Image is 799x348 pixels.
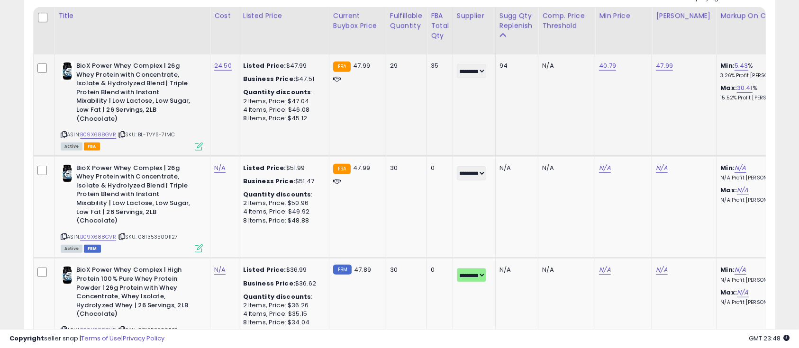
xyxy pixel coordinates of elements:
img: 41G5bP3jSsL._SL40_.jpg [61,62,74,80]
div: 2 Items, Price: $50.96 [243,199,322,207]
p: 3.26% Profit [PERSON_NAME] [720,72,799,79]
div: 30 [390,164,419,172]
b: Quantity discounts [243,88,311,97]
span: 47.89 [354,265,371,274]
p: N/A Profit [PERSON_NAME] [720,175,799,181]
b: Listed Price: [243,61,286,70]
b: BioX Power Whey Complex | 26g Whey Protein with Concentrate, Isolate & Hydrolyzed Blend | Triple ... [76,164,191,228]
div: Fulfillable Quantity [390,11,423,31]
div: 2 Items, Price: $36.26 [243,301,322,310]
a: 47.99 [656,61,673,71]
a: N/A [214,265,226,275]
img: 41G5bP3jSsL._SL40_.jpg [61,266,74,285]
div: 8 Items, Price: $34.04 [243,318,322,327]
div: : [243,293,322,301]
a: N/A [214,163,226,173]
div: 2 Items, Price: $47.04 [243,97,322,106]
div: 8 Items, Price: $45.12 [243,114,322,123]
b: Max: [720,83,737,92]
div: 29 [390,62,419,70]
span: 47.99 [353,61,370,70]
div: 35 [431,62,445,70]
div: [PERSON_NAME] [656,11,712,21]
a: N/A [656,163,667,173]
div: $47.99 [243,62,322,70]
span: FBM [84,245,101,253]
div: $36.62 [243,279,322,288]
b: Business Price: [243,279,295,288]
small: FBM [333,265,352,275]
strong: Copyright [9,334,44,343]
span: 2025-10-14 23:48 GMT [749,334,790,343]
div: N/A [499,164,531,172]
a: N/A [599,163,610,173]
div: FBA Total Qty [431,11,449,41]
th: CSV column name: cust_attr_1_Supplier [453,7,495,54]
div: Current Buybox Price [333,11,382,31]
div: % [720,84,799,101]
div: Min Price [599,11,648,21]
span: All listings currently available for purchase on Amazon [61,143,82,151]
div: Listed Price [243,11,325,21]
div: N/A [499,266,531,274]
div: ASIN: [61,164,203,252]
b: Business Price: [243,177,295,186]
small: FBA [333,62,351,72]
span: | SKU: BL-TVYS-7IMC [118,131,175,138]
p: N/A Profit [PERSON_NAME] [720,277,799,284]
a: 30.41 [737,83,753,93]
a: N/A [656,265,667,275]
div: Title [58,11,206,21]
b: Min: [720,61,735,70]
a: B09X688GVR [80,131,116,139]
a: N/A [735,163,746,173]
b: Listed Price: [243,265,286,274]
div: $51.47 [243,177,322,186]
div: Supplier [457,11,491,21]
img: 41G5bP3jSsL._SL40_.jpg [61,164,74,183]
a: N/A [599,265,610,275]
span: | SKU: 0813535001127 [118,233,178,241]
div: $47.51 [243,75,322,83]
p: N/A Profit [PERSON_NAME] [720,299,799,306]
b: Max: [720,186,737,195]
b: Min: [720,265,735,274]
div: Sugg Qty Replenish [499,11,535,31]
div: $36.99 [243,266,322,274]
b: Quantity discounts [243,190,311,199]
div: Cost [214,11,235,21]
div: 4 Items, Price: $35.15 [243,310,322,318]
b: Max: [720,288,737,297]
a: Privacy Policy [123,334,164,343]
b: BioX Power Whey Complex | High Protein 100% Pure Whey Protein Powder | 26g Protein with Whey Conc... [76,266,191,321]
span: 47.99 [353,163,370,172]
div: 8 Items, Price: $48.88 [243,216,322,225]
div: 4 Items, Price: $46.08 [243,106,322,114]
b: Min: [720,163,735,172]
a: 24.50 [214,61,232,71]
p: 15.52% Profit [PERSON_NAME] [720,95,799,101]
div: ASIN: [61,62,203,150]
div: $51.99 [243,164,322,172]
div: 0 [431,266,445,274]
div: 94 [499,62,531,70]
a: B09X688GVR [80,233,116,241]
b: Listed Price: [243,163,286,172]
span: FBA [84,143,100,151]
div: N/A [542,164,588,172]
a: 5.43 [735,61,748,71]
th: Please note that this number is a calculation based on your required days of coverage and your ve... [495,7,538,54]
div: 0 [431,164,445,172]
div: : [243,190,322,199]
div: seller snap | | [9,334,164,343]
div: : [243,88,322,97]
small: FBA [333,164,351,174]
b: Quantity discounts [243,292,311,301]
div: N/A [542,266,588,274]
p: N/A Profit [PERSON_NAME] [720,197,799,204]
a: N/A [735,265,746,275]
b: Business Price: [243,74,295,83]
a: 40.79 [599,61,616,71]
div: 4 Items, Price: $49.92 [243,207,322,216]
div: N/A [542,62,588,70]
